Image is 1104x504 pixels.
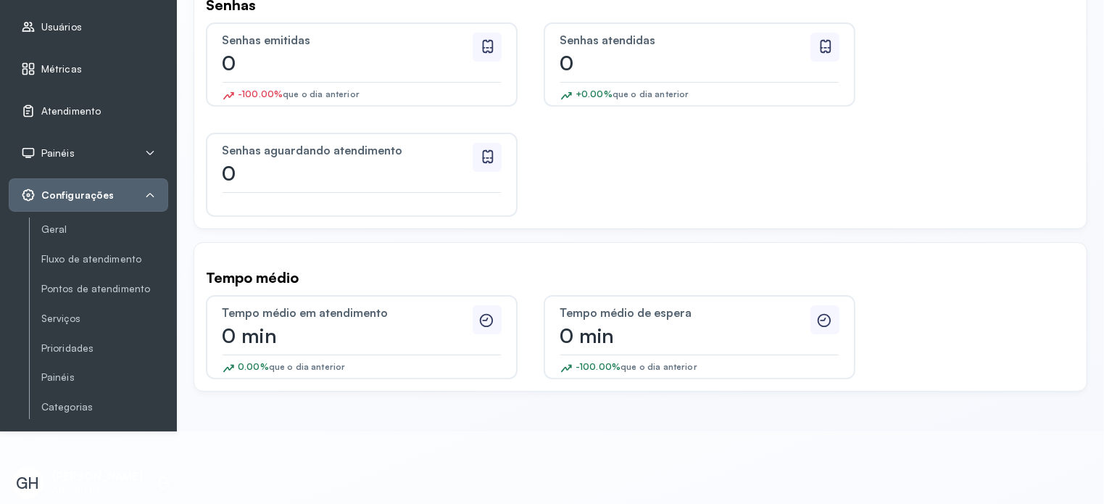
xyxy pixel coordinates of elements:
[576,361,621,372] span: -100.00%
[41,250,168,268] a: Fluxo de atendimento
[576,88,689,106] div: que o dia anterior
[41,21,82,33] span: Usuários
[52,470,143,484] p: [PERSON_NAME]
[41,398,168,416] a: Categorias
[41,189,114,202] span: Configurações
[560,326,741,346] div: 0 min
[222,305,468,320] div: Tempo médio em atendimento
[222,326,403,346] div: 0 min
[560,33,806,47] div: Senhas atendidas
[576,361,697,379] div: que o dia anterior
[41,371,168,384] a: Painéis
[238,88,360,106] div: que o dia anterior
[41,310,168,328] a: Serviços
[41,223,168,236] a: Geral
[41,280,168,298] a: Pontos de atendimento
[41,313,168,325] a: Serviços
[222,33,468,47] div: Senhas emitidas
[222,143,468,157] div: Senhas aguardando atendimento
[560,53,741,73] div: 0
[238,361,269,372] span: 0.00%
[21,104,156,118] a: Atendimento
[52,484,143,496] p: Administrador
[41,401,168,413] a: Categorias
[206,269,1075,286] div: Tempo médio
[41,220,168,239] a: Geral
[222,53,403,73] div: 0
[41,339,168,358] a: Prioridades
[560,305,806,320] div: Tempo médio de espera
[41,283,168,295] a: Pontos de atendimento
[41,105,101,117] span: Atendimento
[238,361,345,379] div: que o dia anterior
[41,368,168,387] a: Painéis
[222,163,403,183] div: 0
[41,63,82,75] span: Métricas
[41,342,168,355] a: Prioridades
[21,62,156,76] a: Métricas
[41,253,168,265] a: Fluxo de atendimento
[41,439,78,451] span: Suporte
[238,88,283,99] span: -100.00%
[21,20,156,34] a: Usuários
[576,88,613,99] span: +0.00%
[41,147,75,160] span: Painéis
